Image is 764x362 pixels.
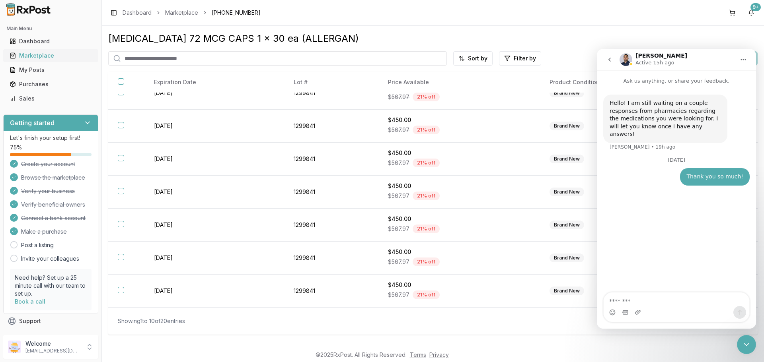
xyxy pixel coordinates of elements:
[10,143,22,151] span: 75 %
[388,258,409,266] span: $567.97
[3,35,98,48] button: Dashboard
[10,118,55,128] h3: Getting started
[212,9,261,17] span: [PHONE_NUMBER]
[550,122,584,130] div: Brand New
[15,298,45,305] a: Book a call
[284,77,378,110] td: 1299841
[737,335,756,354] iframe: Intercom live chat
[388,93,409,101] span: $567.97
[6,48,95,63] a: Marketplace
[21,187,75,195] span: Verify your business
[388,281,530,289] div: $450.00
[410,351,426,358] a: Terms
[118,317,185,325] div: Showing 1 to 10 of 20 entries
[378,72,540,93] th: Price Available
[144,242,284,275] td: [DATE]
[388,182,530,190] div: $450.00
[388,126,409,134] span: $567.97
[6,63,95,77] a: My Posts
[21,214,86,222] span: Connect a bank account
[6,34,95,48] a: Dashboard
[413,257,440,266] div: 21 % off
[144,77,284,110] td: [DATE]
[284,176,378,209] td: 1299841
[745,6,758,19] button: 9+
[144,143,284,176] td: [DATE]
[10,134,92,142] p: Let's finish your setup first!
[750,3,761,11] div: 9+
[6,91,95,106] a: Sales
[499,51,541,66] button: Filter by
[21,255,79,263] a: Invite your colleagues
[3,314,98,328] button: Support
[144,110,284,143] td: [DATE]
[413,225,440,233] div: 21 % off
[284,209,378,242] td: 1299841
[550,221,584,229] div: Brand New
[388,149,530,157] div: $450.00
[388,215,530,223] div: $450.00
[21,241,54,249] a: Post a listing
[453,51,493,66] button: Sort by
[413,192,440,200] div: 21 % off
[284,242,378,275] td: 1299841
[15,274,87,298] p: Need help? Set up a 25 minute call with our team to set up.
[413,290,440,299] div: 21 % off
[550,188,584,196] div: Brand New
[284,72,378,93] th: Lot #
[3,64,98,76] button: My Posts
[144,209,284,242] td: [DATE]
[25,348,81,354] p: [EMAIL_ADDRESS][DOMAIN_NAME]
[388,159,409,167] span: $567.97
[6,77,95,91] a: Purchases
[284,275,378,308] td: 1299841
[10,52,92,60] div: Marketplace
[6,25,95,32] h2: Main Menu
[413,93,440,101] div: 21 % off
[284,110,378,143] td: 1299841
[429,351,449,358] a: Privacy
[388,116,530,124] div: $450.00
[8,341,21,353] img: User avatar
[123,9,152,17] a: Dashboard
[550,254,584,262] div: Brand New
[540,72,698,93] th: Product Condition
[550,287,584,295] div: Brand New
[468,54,487,62] span: Sort by
[10,66,92,74] div: My Posts
[388,192,409,200] span: $567.97
[10,80,92,88] div: Purchases
[10,95,92,103] div: Sales
[3,78,98,91] button: Purchases
[388,225,409,233] span: $567.97
[3,328,98,343] button: Feedback
[550,89,584,97] div: Brand New
[21,174,85,182] span: Browse the marketplace
[108,32,758,45] div: [MEDICAL_DATA] 72 MCG CAPS 1 x 30 ea (ALLERGAN)
[550,155,584,163] div: Brand New
[284,143,378,176] td: 1299841
[413,159,440,167] div: 21 % off
[165,9,198,17] a: Marketplace
[514,54,536,62] span: Filter by
[388,291,409,299] span: $567.97
[19,331,46,339] span: Feedback
[3,3,54,16] img: RxPost Logo
[21,228,67,236] span: Make a purchase
[21,201,85,209] span: Verify beneficial owners
[144,275,284,308] td: [DATE]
